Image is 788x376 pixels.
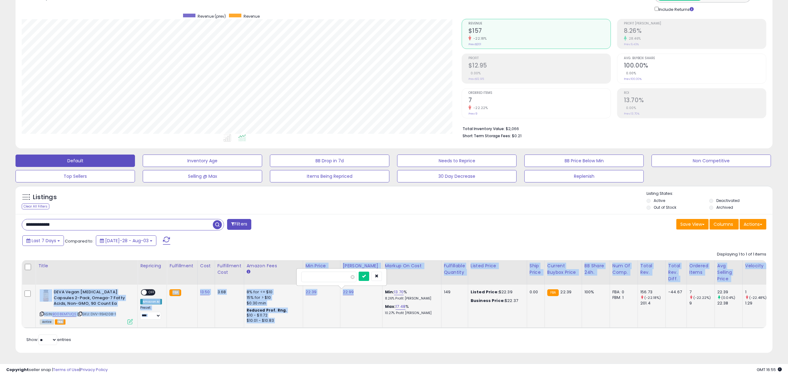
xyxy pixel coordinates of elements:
div: seller snap | | [6,367,108,373]
div: $10 - $11.72 [247,313,298,318]
div: Num of Comp. [612,263,635,276]
div: Total Rev. [640,263,663,276]
h2: $157 [468,27,611,36]
small: Prev: $12.95 [468,77,484,81]
div: 1.29 [745,300,770,306]
img: 41gzTNIeFJL._SL40_.jpg [40,289,52,302]
span: Profit [PERSON_NAME] [624,22,766,25]
div: % [385,304,437,315]
span: [DATE]-28 - Aug-03 [105,238,149,244]
div: [PERSON_NAME] [343,263,380,269]
a: 22.99 [343,289,354,295]
h2: 8.26% [624,27,766,36]
span: | SKU: DVV-1194208-1 [77,312,116,317]
div: 22.39 [717,289,742,295]
small: Amazon Fees. [247,269,250,275]
button: Non Competitive [651,155,771,167]
span: FBA [55,319,65,325]
span: Revenue [468,22,611,25]
span: ROI [624,91,766,95]
li: $2,066 [463,125,762,132]
span: OFF [147,290,157,295]
small: Prev: 13.70% [624,112,639,116]
button: BB Drop in 7d [270,155,389,167]
div: Amazon AI [140,299,162,304]
div: ASIN: [40,289,133,324]
div: 149 [444,289,463,295]
div: 156.73 [640,289,665,295]
div: FBA: 0 [612,289,633,295]
span: 2025-08-12 16:55 GMT [757,367,782,373]
h5: Listings [33,193,57,202]
small: (-22.18%) [644,295,661,300]
div: Amazon Fees [247,263,300,269]
div: Ship Price [530,263,542,276]
div: Displaying 1 to 1 of 1 items [717,251,766,257]
a: B008EM7UQS [52,312,76,317]
span: Columns [714,221,733,227]
button: Last 7 Days [22,235,64,246]
span: Ordered Items [468,91,611,95]
div: Markup on Cost [385,263,439,269]
span: Revenue (prev) [198,14,226,19]
h2: 7 [468,97,611,105]
small: Prev: $201 [468,42,481,46]
div: $22.37 [471,298,522,304]
p: Listing States: [647,191,772,197]
div: Listed Price [471,263,524,269]
small: 0.00% [624,106,636,110]
b: Max: [385,304,396,309]
div: Total Rev. Diff. [668,263,684,282]
small: Prev: 9 [468,112,477,116]
span: Avg. Buybox Share [624,57,766,60]
span: All listings currently available for purchase on Amazon [40,319,54,325]
b: Min: [385,289,394,295]
button: Columns [710,219,739,230]
div: -44.67 [668,289,682,295]
div: 15% for > $10 [247,295,298,300]
h2: $12.95 [468,62,611,70]
div: Fulfillment [169,263,195,269]
button: 30 Day Decrease [397,170,517,182]
button: Items Being Repriced [270,170,389,182]
b: Listed Price: [471,289,499,295]
div: $22.39 [471,289,522,295]
b: Total Inventory Value: [463,126,505,131]
button: BB Price Below Min [524,155,644,167]
div: FBM: 1 [612,295,633,300]
strong: Copyright [6,367,29,373]
b: Business Price: [471,298,505,304]
a: 22.39 [306,289,317,295]
div: 201.4 [640,300,665,306]
div: Velocity [745,263,768,269]
div: 8% for <= $10 [247,289,298,295]
small: -22.22% [471,106,488,110]
small: 0.00% [624,71,636,76]
div: Repricing [140,263,164,269]
div: Title [38,263,135,269]
label: Active [654,198,665,203]
button: Filters [227,219,251,230]
h2: 100.00% [624,62,766,70]
small: (-22.48%) [749,295,767,300]
div: Avg Selling Price [717,263,740,282]
b: DEVA Vegan [MEDICAL_DATA] Capsules 2-Pack, Omega-7 Fatty Acids, Non-GMO, 90 Count Ea [54,289,129,308]
div: BB Share 24h. [584,263,607,276]
div: Fulfillment Cost [217,263,241,276]
small: FBA [547,289,559,296]
div: Current Buybox Price [547,263,579,276]
button: Actions [740,219,766,230]
button: Save View [676,219,709,230]
button: Replenish [524,170,644,182]
div: $10.01 - $10.83 [247,318,298,323]
span: 22.39 [560,289,571,295]
button: Top Sellers [16,170,135,182]
div: 1 [745,289,770,295]
a: Terms of Use [53,367,79,373]
small: (-22.22%) [693,295,711,300]
small: 28.46% [627,36,641,41]
h2: 13.70% [624,97,766,105]
label: Out of Stock [654,205,676,210]
p: 8.26% Profit [PERSON_NAME] [385,296,437,301]
div: Clear All Filters [22,203,49,209]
